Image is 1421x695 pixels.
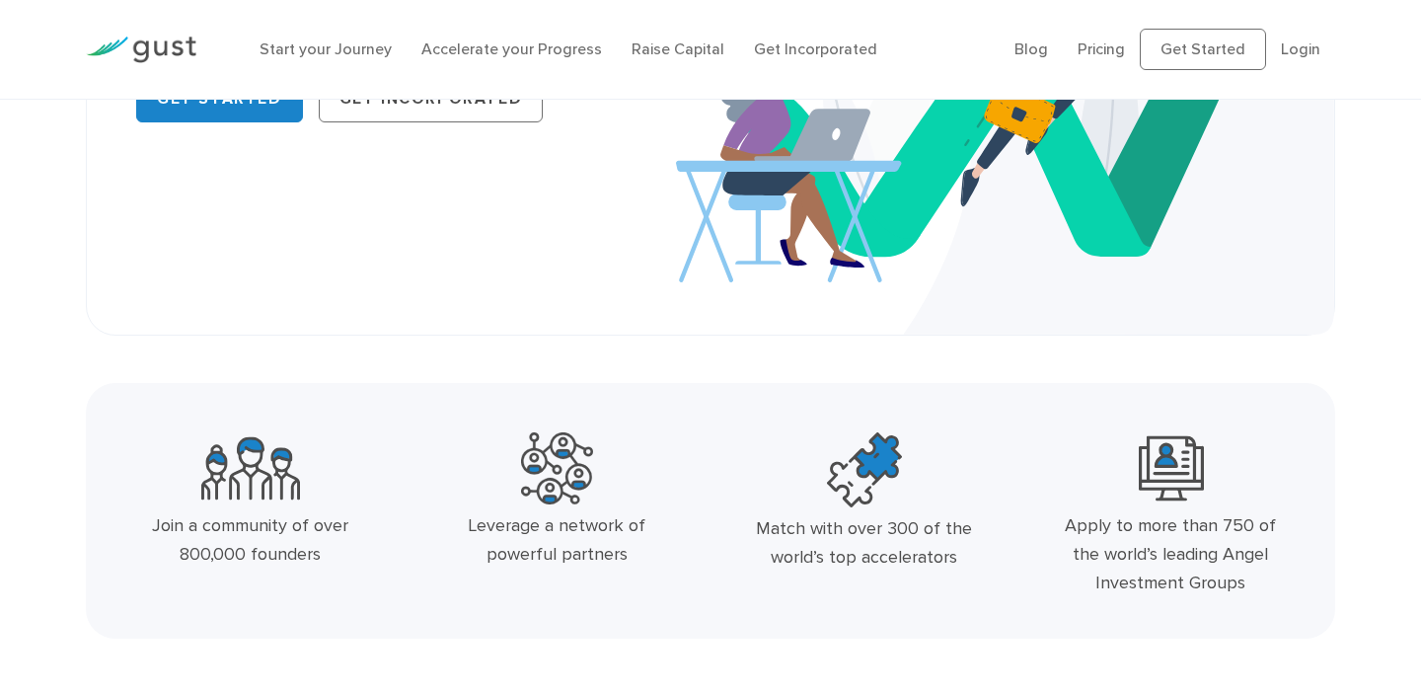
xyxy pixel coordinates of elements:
a: Start your Journey [260,39,392,58]
img: Gust Logo [86,37,196,63]
a: Blog [1014,39,1048,58]
img: Leading Angel Investment [1139,432,1204,504]
a: Pricing [1078,39,1125,58]
div: Apply to more than 750 of the world’s leading Angel Investment Groups [1060,512,1282,597]
a: Accelerate your Progress [421,39,602,58]
a: Get Started [1140,29,1266,70]
div: Match with over 300 of the world’s top accelerators [753,515,975,573]
img: Top Accelerators [827,432,902,507]
a: Raise Capital [632,39,724,58]
img: Powerful Partners [521,432,593,504]
a: Login [1281,39,1320,58]
div: Join a community of over 800,000 founders [139,512,361,570]
div: Leverage a network of powerful partners [446,512,668,570]
a: Get Incorporated [754,39,877,58]
img: Community Founders [201,432,300,504]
